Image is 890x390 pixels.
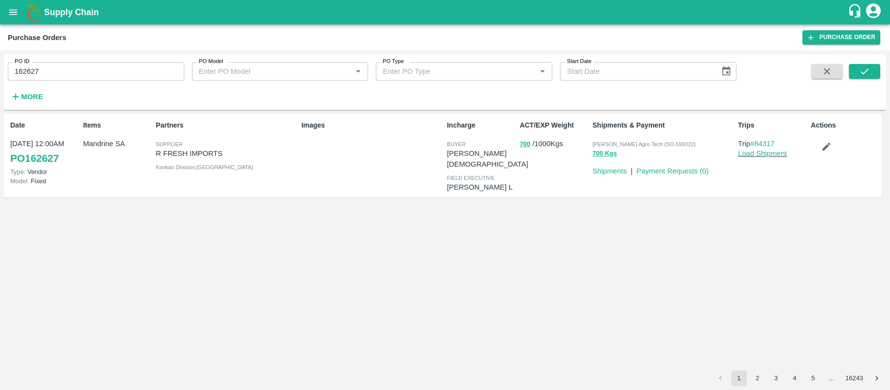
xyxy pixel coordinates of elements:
[768,370,784,386] button: Go to page 3
[10,177,29,185] span: Model:
[803,30,880,44] a: Purchase Order
[352,65,365,78] button: Open
[520,138,588,150] p: / 1000 Kgs
[15,58,29,65] label: PO ID
[379,65,521,78] input: Enter PO Type
[750,140,775,148] a: #84317
[711,370,886,386] nav: pagination navigation
[592,167,627,175] a: Shipments
[536,65,549,78] button: Open
[10,138,79,149] p: [DATE] 12:00AM
[447,175,495,181] span: field executive
[83,138,152,149] p: Mandrine SA
[592,141,695,147] span: [PERSON_NAME] Agro Tech (SO-599322)
[8,88,45,105] button: More
[636,167,709,175] a: Payment Requests (0)
[560,62,713,81] input: Start Date
[520,139,530,150] button: 700
[24,2,44,22] img: logo
[10,168,25,175] span: Type:
[717,62,736,81] button: Choose date
[156,148,298,159] p: R FRESH IMPORTS
[195,65,337,78] input: Enter PO Model
[824,374,840,383] div: …
[805,370,821,386] button: Go to page 5
[44,7,99,17] b: Supply Chain
[156,120,298,130] p: Partners
[10,176,79,186] p: Fixed
[865,2,882,22] div: account of current user
[627,162,632,176] div: |
[199,58,223,65] label: PO Model
[447,148,528,170] p: [PERSON_NAME][DEMOGRAPHIC_DATA]
[447,182,516,193] p: [PERSON_NAME] L
[731,370,747,386] button: page 1
[2,1,24,23] button: open drawer
[869,370,885,386] button: Go to next page
[787,370,803,386] button: Go to page 4
[843,370,866,386] button: Go to page 16243
[447,141,465,147] span: buyer
[592,148,617,159] button: 700 Kgs
[811,120,880,130] p: Actions
[10,150,59,167] a: PO162627
[750,370,765,386] button: Go to page 2
[738,138,807,149] p: Trip
[302,120,443,130] p: Images
[44,5,847,19] a: Supply Chain
[567,58,591,65] label: Start Date
[383,58,404,65] label: PO Type
[592,120,734,130] p: Shipments & Payment
[10,120,79,130] p: Date
[8,31,66,44] div: Purchase Orders
[520,120,588,130] p: ACT/EXP Weight
[738,150,787,157] a: Load Shipment
[847,3,865,21] div: customer-support
[8,62,184,81] input: Enter PO ID
[738,120,807,130] p: Trips
[156,141,183,147] span: Supplier
[10,167,79,176] p: Vendor
[21,93,43,101] strong: More
[83,120,152,130] p: Items
[156,164,253,170] span: Konkan Division , [GEOGRAPHIC_DATA]
[447,120,516,130] p: Incharge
